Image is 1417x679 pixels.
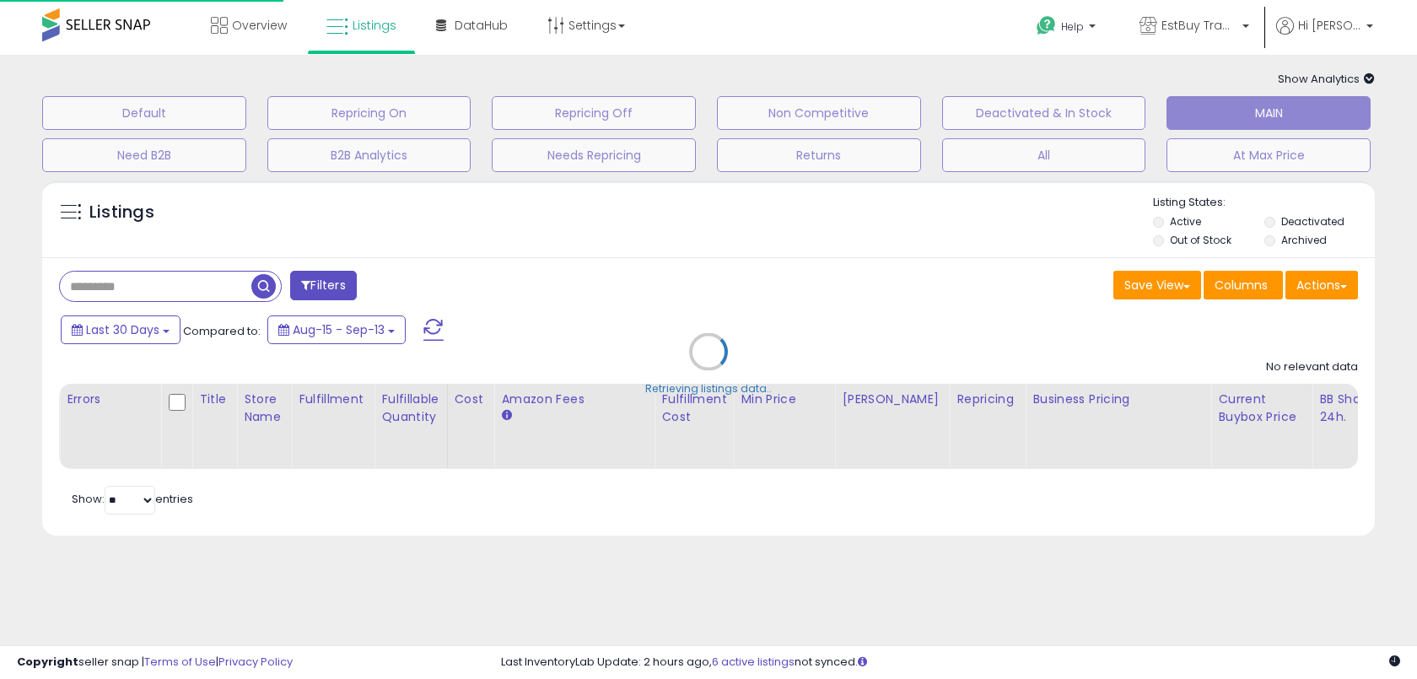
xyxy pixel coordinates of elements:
[942,138,1146,172] button: All
[1278,71,1375,87] span: Show Analytics
[1161,17,1237,34] span: EstBuy Trading
[492,138,696,172] button: Needs Repricing
[42,138,246,172] button: Need B2B
[267,138,471,172] button: B2B Analytics
[492,96,696,130] button: Repricing Off
[353,17,396,34] span: Listings
[144,654,216,670] a: Terms of Use
[1166,138,1371,172] button: At Max Price
[1276,17,1373,55] a: Hi [PERSON_NAME]
[1298,17,1361,34] span: Hi [PERSON_NAME]
[717,96,921,130] button: Non Competitive
[501,655,1400,671] div: Last InventoryLab Update: 2 hours ago, not synced.
[717,138,921,172] button: Returns
[712,654,795,670] a: 6 active listings
[17,654,78,670] strong: Copyright
[1036,15,1057,36] i: Get Help
[267,96,471,130] button: Repricing On
[17,655,293,671] div: seller snap | |
[1061,19,1084,34] span: Help
[942,96,1146,130] button: Deactivated & In Stock
[1166,96,1371,130] button: MAIN
[1023,3,1113,55] a: Help
[218,654,293,670] a: Privacy Policy
[645,381,772,396] div: Retrieving listings data..
[858,656,867,667] i: Click here to read more about un-synced listings.
[232,17,287,34] span: Overview
[42,96,246,130] button: Default
[455,17,508,34] span: DataHub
